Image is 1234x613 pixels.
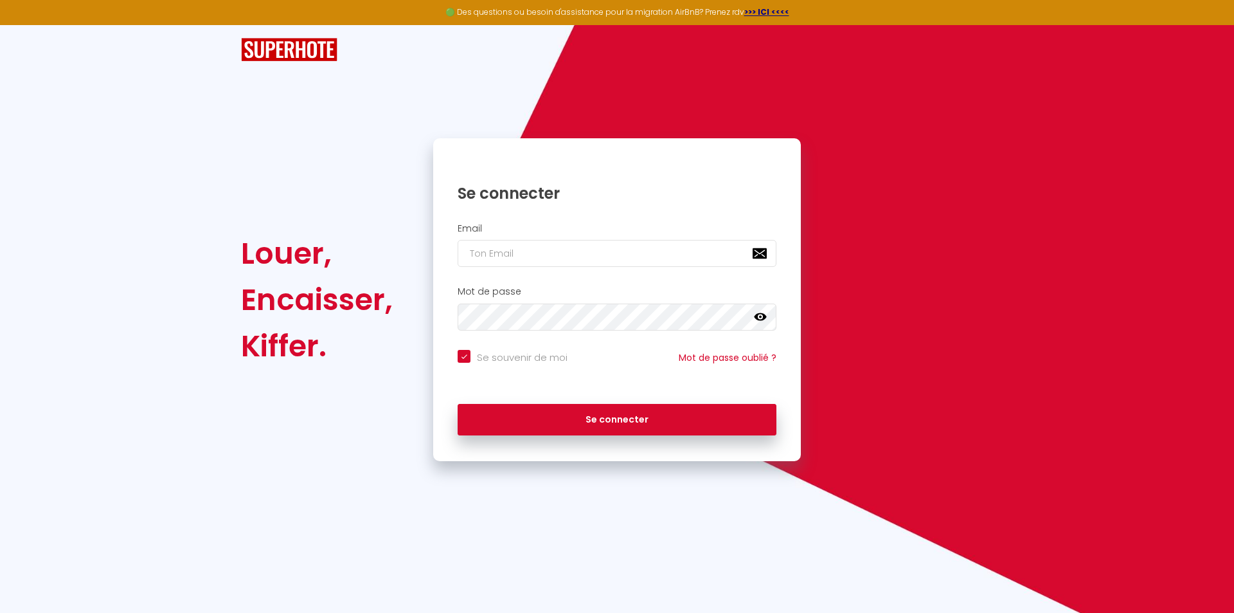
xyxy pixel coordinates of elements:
div: Louer, [241,230,393,277]
a: >>> ICI <<<< [744,6,789,17]
a: Mot de passe oublié ? [679,351,776,364]
h2: Mot de passe [458,286,776,297]
h1: Se connecter [458,183,776,203]
input: Ton Email [458,240,776,267]
div: Encaisser, [241,277,393,323]
img: SuperHote logo [241,38,337,62]
h2: Email [458,223,776,234]
button: Se connecter [458,404,776,436]
div: Kiffer. [241,323,393,369]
